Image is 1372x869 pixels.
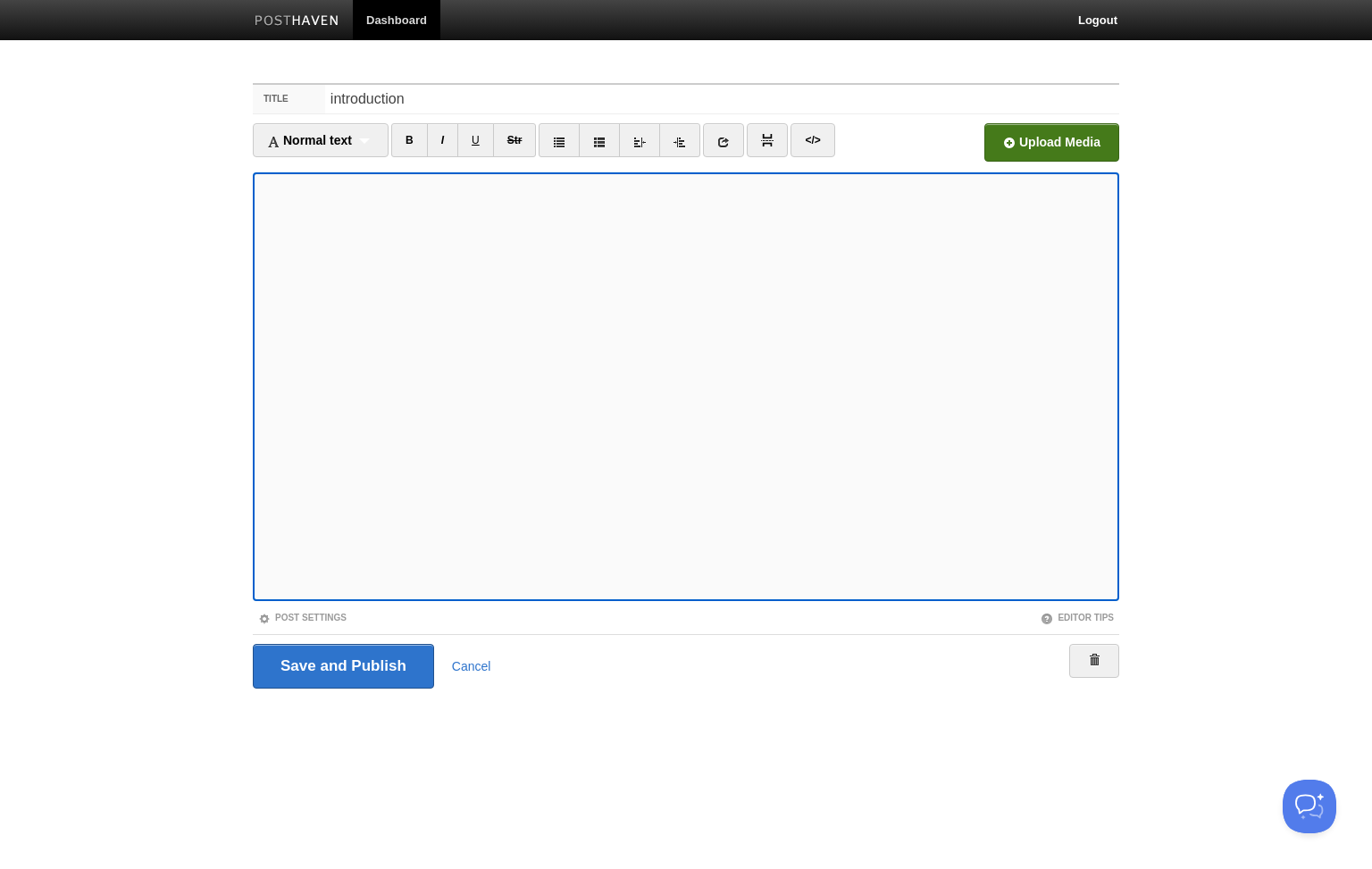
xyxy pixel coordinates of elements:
[761,134,774,146] img: pagebreak-icon.png
[258,613,347,623] a: Post Settings
[253,85,325,113] label: Title
[267,133,352,147] span: Normal text
[457,123,494,157] a: U
[255,15,339,29] img: Posthaven-bar
[253,644,434,689] input: Save and Publish
[507,134,523,146] del: Str
[427,123,458,157] a: I
[1041,613,1114,623] a: Editor Tips
[791,123,834,157] a: </>
[452,659,491,673] a: Cancel
[493,123,537,157] a: Str
[1283,780,1336,833] iframe: Help Scout Beacon - Open
[391,123,428,157] a: B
